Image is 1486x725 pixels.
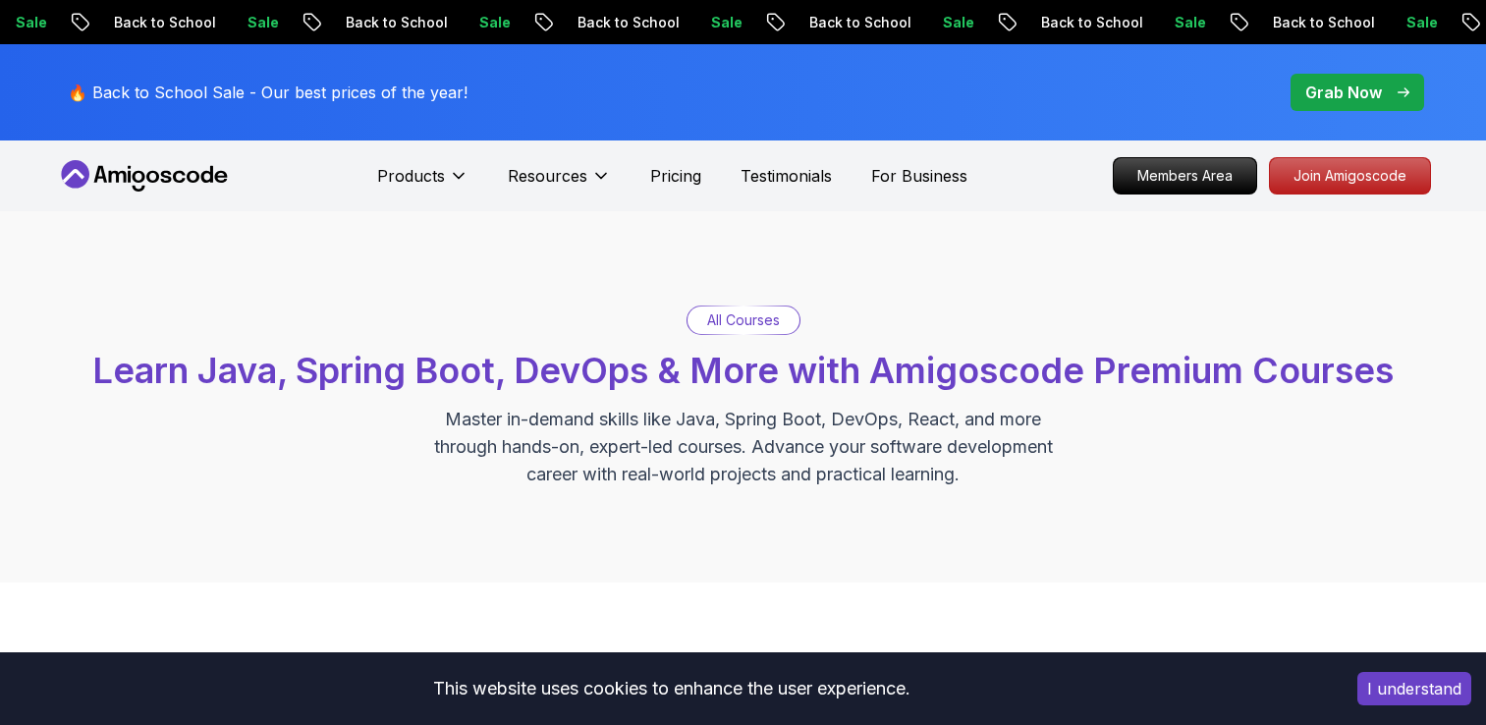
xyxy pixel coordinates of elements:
button: Accept cookies [1357,672,1471,705]
p: Products [377,164,445,188]
p: Grab Now [1305,81,1382,104]
p: Sale [459,13,522,32]
p: Back to School [325,13,459,32]
a: Join Amigoscode [1269,157,1431,195]
p: Back to School [1252,13,1386,32]
p: Back to School [1020,13,1154,32]
p: 🔥 Back to School Sale - Our best prices of the year! [68,81,468,104]
p: Back to School [93,13,227,32]
p: Sale [227,13,290,32]
p: All Courses [707,310,780,330]
a: For Business [871,164,967,188]
p: Resources [508,164,587,188]
span: Learn Java, Spring Boot, DevOps & More with Amigoscode Premium Courses [92,349,1394,392]
p: Sale [922,13,985,32]
p: Back to School [557,13,690,32]
a: Members Area [1113,157,1257,195]
button: Products [377,164,468,203]
p: Master in-demand skills like Java, Spring Boot, DevOps, React, and more through hands-on, expert-... [413,406,1073,488]
a: Testimonials [741,164,832,188]
p: Back to School [789,13,922,32]
button: Resources [508,164,611,203]
div: This website uses cookies to enhance the user experience. [15,667,1328,710]
p: Members Area [1114,158,1256,194]
p: Sale [1154,13,1217,32]
p: Sale [1386,13,1449,32]
p: Sale [690,13,753,32]
a: Pricing [650,164,701,188]
p: Join Amigoscode [1270,158,1430,194]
